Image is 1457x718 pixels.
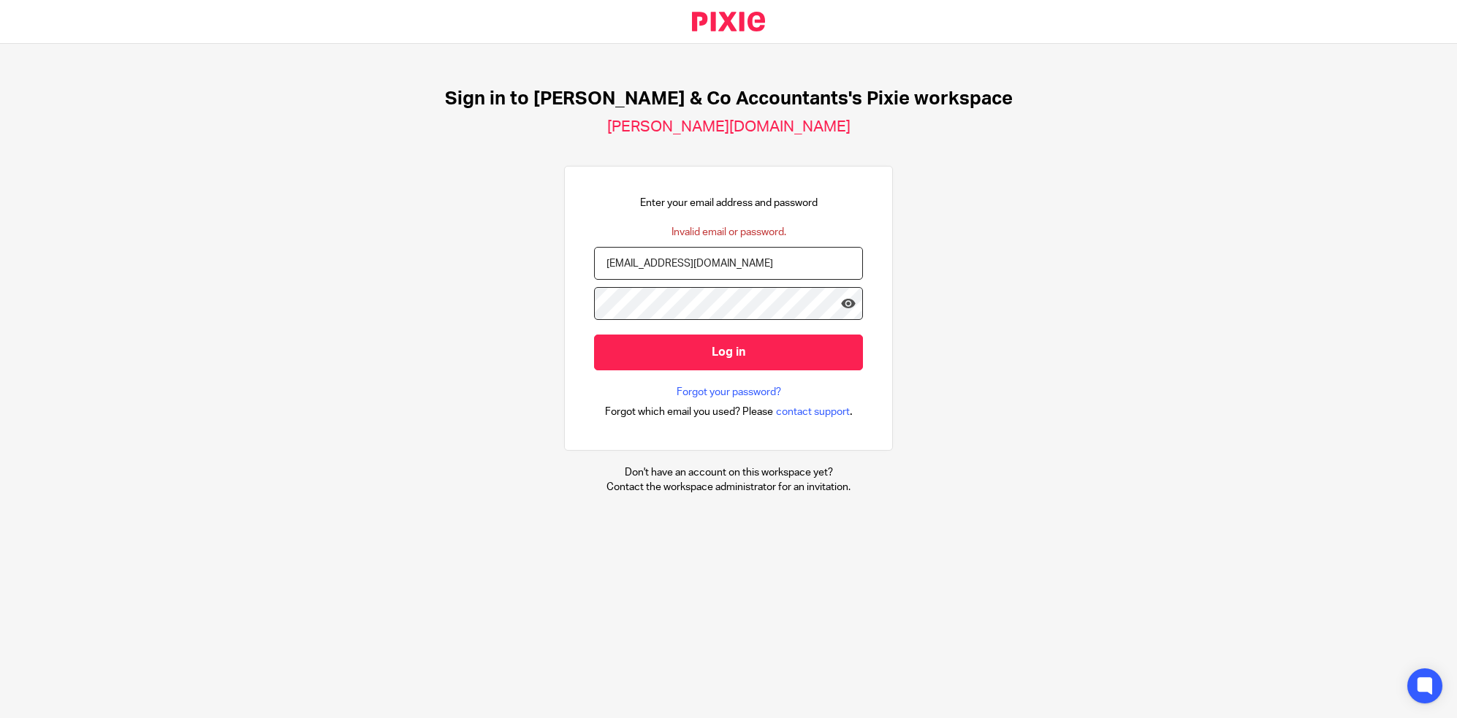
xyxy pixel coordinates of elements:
[606,465,851,480] p: Don't have an account on this workspace yet?
[605,405,773,419] span: Forgot which email you used? Please
[445,88,1013,110] h1: Sign in to [PERSON_NAME] & Co Accountants's Pixie workspace
[594,335,863,370] input: Log in
[776,405,850,419] span: contact support
[677,385,781,400] a: Forgot your password?
[594,247,863,280] input: name@example.com
[672,225,786,240] div: Invalid email or password.
[605,403,853,420] div: .
[607,118,851,137] h2: [PERSON_NAME][DOMAIN_NAME]
[640,196,818,210] p: Enter your email address and password
[606,480,851,494] p: Contact the workspace administrator for an invitation.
